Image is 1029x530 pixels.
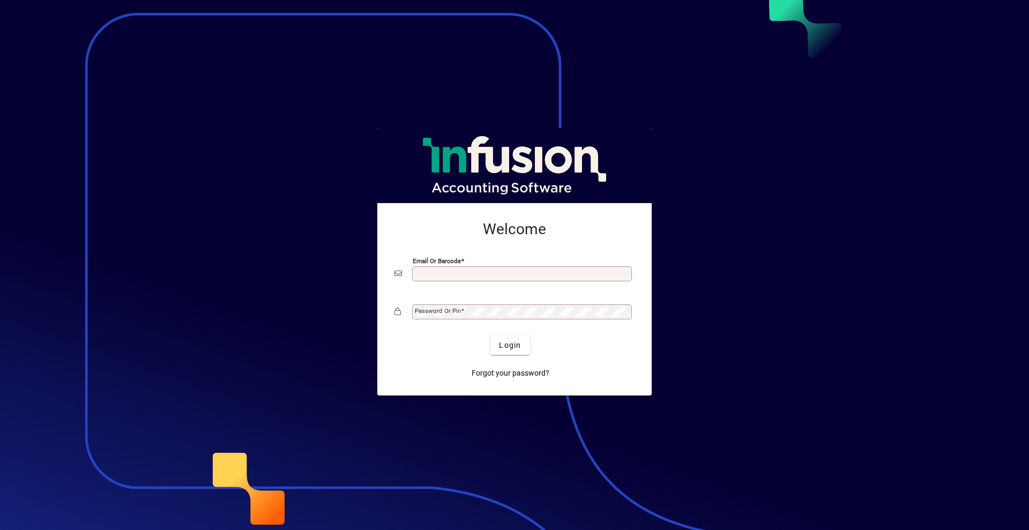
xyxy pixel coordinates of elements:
[472,368,549,379] span: Forgot your password?
[499,340,521,351] span: Login
[415,307,461,315] mat-label: Password or Pin
[394,220,635,238] h2: Welcome
[467,363,554,383] a: Forgot your password?
[413,257,461,265] mat-label: Email or Barcode
[490,335,530,355] button: Login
